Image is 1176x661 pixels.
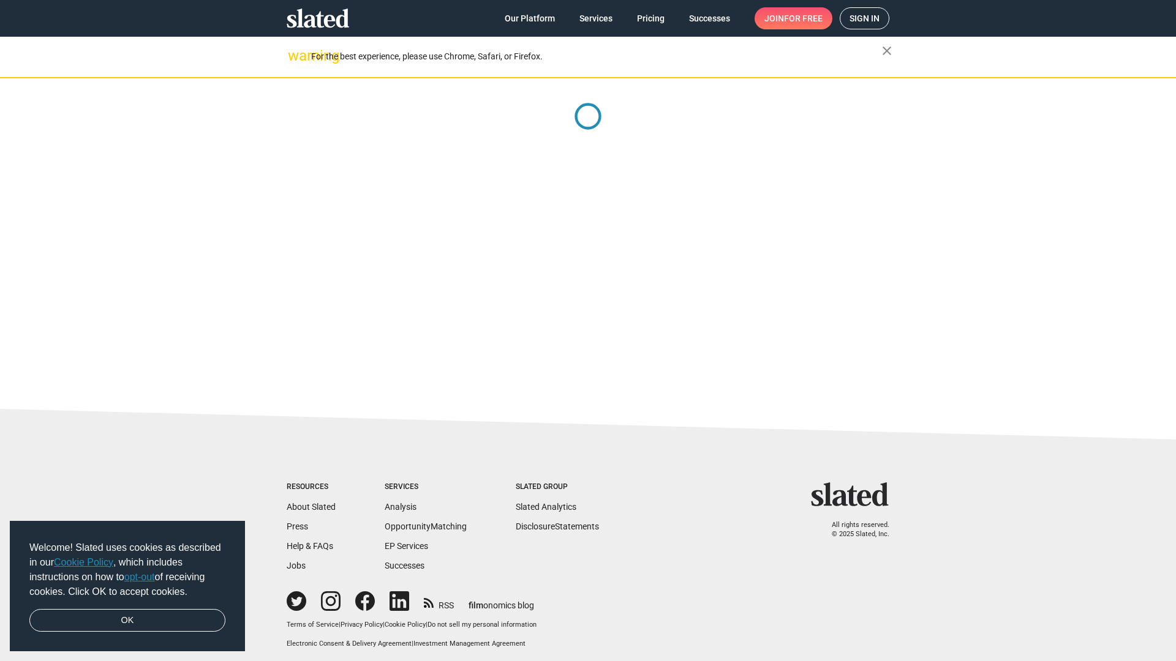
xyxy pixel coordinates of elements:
[764,7,823,29] span: Join
[413,640,526,648] a: Investment Management Agreement
[385,521,467,531] a: OpportunityMatching
[287,482,336,492] div: Resources
[469,590,534,611] a: filmonomics blog
[29,540,225,599] span: Welcome! Slated uses cookies as described in our , which includes instructions on how to of recei...
[287,502,336,512] a: About Slated
[341,621,383,629] a: Privacy Policy
[287,561,306,570] a: Jobs
[428,621,537,630] button: Do not sell my personal information
[579,7,612,29] span: Services
[784,7,823,29] span: for free
[570,7,622,29] a: Services
[385,482,467,492] div: Services
[385,621,426,629] a: Cookie Policy
[850,8,880,29] span: Sign in
[311,48,882,65] div: For the best experience, please use Chrome, Safari, or Firefox.
[385,502,417,512] a: Analysis
[679,7,740,29] a: Successes
[689,7,730,29] span: Successes
[840,7,889,29] a: Sign in
[124,572,155,582] a: opt-out
[516,502,576,512] a: Slated Analytics
[819,521,889,539] p: All rights reserved. © 2025 Slated, Inc.
[426,621,428,629] span: |
[627,7,674,29] a: Pricing
[385,561,424,570] a: Successes
[495,7,565,29] a: Our Platform
[54,557,113,567] a: Cookie Policy
[516,521,599,531] a: DisclosureStatements
[339,621,341,629] span: |
[385,541,428,551] a: EP Services
[288,48,303,63] mat-icon: warning
[637,7,665,29] span: Pricing
[287,541,333,551] a: Help & FAQs
[412,640,413,648] span: |
[424,592,454,611] a: RSS
[10,521,245,652] div: cookieconsent
[287,640,412,648] a: Electronic Consent & Delivery Agreement
[516,482,599,492] div: Slated Group
[383,621,385,629] span: |
[287,521,308,531] a: Press
[755,7,832,29] a: Joinfor free
[505,7,555,29] span: Our Platform
[287,621,339,629] a: Terms of Service
[880,43,894,58] mat-icon: close
[469,600,483,610] span: film
[29,609,225,632] a: dismiss cookie message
